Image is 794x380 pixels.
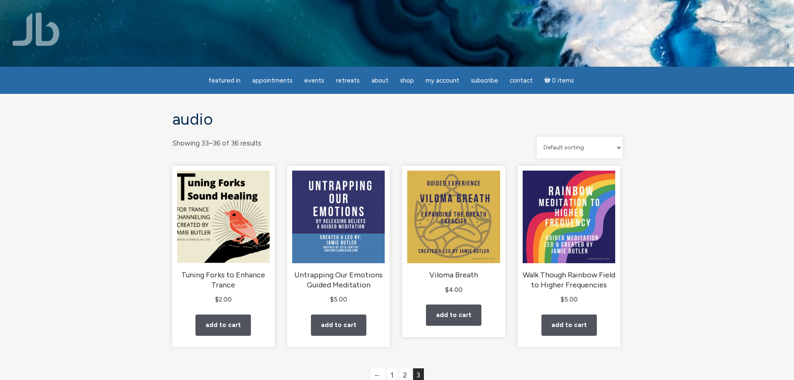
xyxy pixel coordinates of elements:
[407,171,500,295] a: Viloma Breath $4.00
[172,111,622,128] h1: Audio
[395,73,419,89] a: Shop
[400,77,414,84] span: Shop
[195,315,251,336] a: Add to cart: “Tuning Forks to Enhance Trance”
[172,137,261,150] p: Showing 33–36 of 36 results
[203,73,245,89] a: featured in
[177,171,270,263] img: Tuning Forks to Enhance Trance
[177,270,270,290] h2: Tuning Forks to Enhance Trance
[510,77,533,84] span: Contact
[523,171,615,305] a: Walk Though Rainbow Field to Higher Frequencies $5.00
[371,77,388,84] span: About
[299,73,329,89] a: Events
[407,270,500,280] h2: Viloma Breath
[330,296,347,303] bdi: 5.00
[539,72,579,89] a: Cart0 items
[208,77,240,84] span: featured in
[471,77,498,84] span: Subscribe
[304,77,324,84] span: Events
[215,296,232,303] bdi: 2.00
[13,13,60,46] img: Jamie Butler. The Everyday Medium
[445,286,449,294] span: $
[292,171,385,263] img: Untrapping Our Emotions Guided Meditation
[292,171,385,305] a: Untrapping Our Emotions Guided Meditation $5.00
[177,171,270,305] a: Tuning Forks to Enhance Trance $2.00
[537,137,622,159] select: Shop order
[426,305,481,326] a: Add to cart: “Viloma Breath”
[466,73,503,89] a: Subscribe
[561,296,564,303] span: $
[421,73,464,89] a: My Account
[552,78,574,84] span: 0 items
[252,77,293,84] span: Appointments
[215,296,219,303] span: $
[523,270,615,290] h2: Walk Though Rainbow Field to Higher Frequencies
[541,315,597,336] a: Add to cart: “Walk Though Rainbow Field to Higher Frequencies”
[366,73,393,89] a: About
[292,270,385,290] h2: Untrapping Our Emotions Guided Meditation
[505,73,538,89] a: Contact
[523,171,615,263] img: Walk Though Rainbow Field to Higher Frequencies
[426,77,459,84] span: My Account
[561,296,578,303] bdi: 5.00
[311,315,366,336] a: Add to cart: “Untrapping Our Emotions Guided Meditation”
[407,171,500,263] img: Viloma Breath
[331,73,365,89] a: Retreats
[336,77,360,84] span: Retreats
[330,296,334,303] span: $
[544,77,552,84] i: Cart
[247,73,298,89] a: Appointments
[445,286,463,294] bdi: 4.00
